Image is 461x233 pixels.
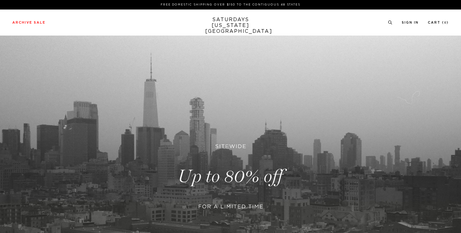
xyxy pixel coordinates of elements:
[402,21,419,24] a: Sign In
[428,21,449,24] a: Cart (0)
[12,21,45,24] a: Archive Sale
[205,17,256,34] a: SATURDAYS[US_STATE][GEOGRAPHIC_DATA]
[15,2,446,7] p: FREE DOMESTIC SHIPPING OVER $150 TO THE CONTIGUOUS 48 STATES
[444,21,447,24] small: 0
